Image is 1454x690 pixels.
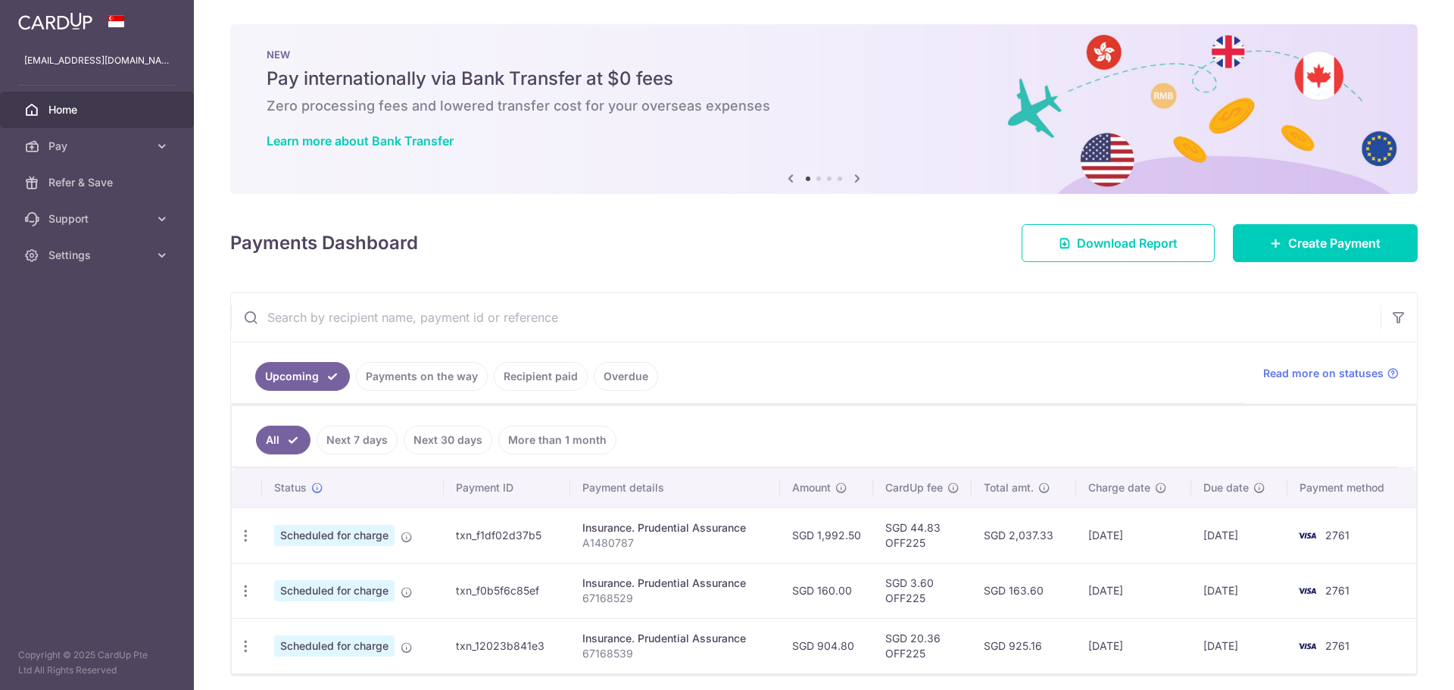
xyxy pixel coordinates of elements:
td: SGD 904.80 [780,618,873,673]
a: Next 30 days [404,426,492,454]
td: txn_f1df02d37b5 [444,507,569,563]
td: [DATE] [1191,563,1287,618]
a: Recipient paid [494,362,588,391]
span: Charge date [1088,480,1150,495]
span: Support [48,211,148,226]
td: SGD 2,037.33 [972,507,1076,563]
span: Scheduled for charge [274,580,395,601]
span: Read more on statuses [1263,366,1384,381]
td: [DATE] [1076,507,1191,563]
span: CardUp fee [885,480,943,495]
td: SGD 925.16 [972,618,1076,673]
td: [DATE] [1076,618,1191,673]
iframe: Opens a widget where you can find more information [1357,645,1439,682]
span: Home [48,102,148,117]
img: Bank Card [1292,582,1322,600]
div: Insurance. Prudential Assurance [582,576,768,591]
span: Scheduled for charge [274,635,395,657]
td: SGD 20.36 OFF225 [873,618,972,673]
img: Bank transfer banner [230,24,1418,194]
td: SGD 44.83 OFF225 [873,507,972,563]
span: Create Payment [1288,234,1381,252]
td: [DATE] [1076,563,1191,618]
td: txn_f0b5f6c85ef [444,563,569,618]
p: [EMAIL_ADDRESS][DOMAIN_NAME] [24,53,170,68]
a: Next 7 days [317,426,398,454]
span: Amount [792,480,831,495]
div: Insurance. Prudential Assurance [582,631,768,646]
span: 2761 [1325,584,1349,597]
h5: Pay internationally via Bank Transfer at $0 fees [267,67,1381,91]
p: 67168539 [582,646,768,661]
span: Due date [1203,480,1249,495]
th: Payment ID [444,468,569,507]
td: SGD 1,992.50 [780,507,873,563]
span: 2761 [1325,529,1349,542]
a: Learn more about Bank Transfer [267,133,454,148]
th: Payment method [1287,468,1416,507]
td: [DATE] [1191,507,1287,563]
a: Create Payment [1233,224,1418,262]
p: A1480787 [582,535,768,551]
span: Total amt. [984,480,1034,495]
span: 2761 [1325,639,1349,652]
a: All [256,426,310,454]
span: Scheduled for charge [274,525,395,546]
td: [DATE] [1191,618,1287,673]
img: CardUp [18,12,92,30]
td: SGD 163.60 [972,563,1076,618]
h6: Zero processing fees and lowered transfer cost for your overseas expenses [267,97,1381,115]
th: Payment details [570,468,780,507]
span: Settings [48,248,148,263]
td: txn_12023b841e3 [444,618,569,673]
td: SGD 3.60 OFF225 [873,563,972,618]
h4: Payments Dashboard [230,229,418,257]
img: Bank Card [1292,637,1322,655]
span: Refer & Save [48,175,148,190]
img: Bank Card [1292,526,1322,545]
p: 67168529 [582,591,768,606]
td: SGD 160.00 [780,563,873,618]
div: Insurance. Prudential Assurance [582,520,768,535]
a: Download Report [1022,224,1215,262]
span: Pay [48,139,148,154]
span: Download Report [1077,234,1178,252]
span: Status [274,480,307,495]
p: NEW [267,48,1381,61]
a: More than 1 month [498,426,616,454]
a: Payments on the way [356,362,488,391]
a: Overdue [594,362,658,391]
input: Search by recipient name, payment id or reference [231,293,1381,342]
a: Upcoming [255,362,350,391]
a: Read more on statuses [1263,366,1399,381]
